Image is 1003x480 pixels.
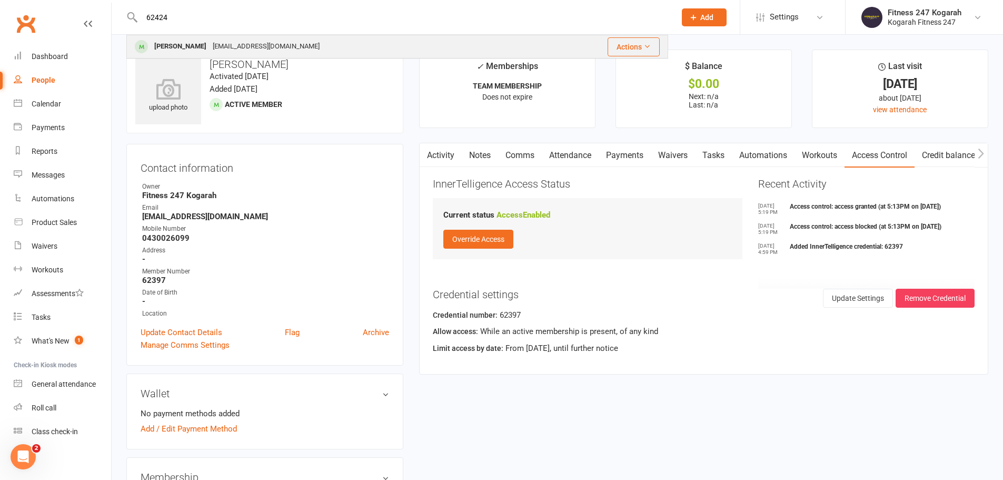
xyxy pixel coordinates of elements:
[888,8,961,17] div: Fitness 247 Kogarah
[599,143,651,168] a: Payments
[14,68,111,92] a: People
[142,233,389,243] strong: 0430026099
[14,396,111,420] a: Roll call
[443,230,513,249] button: Override Access
[225,100,282,109] span: Active member
[770,5,799,29] span: Settings
[682,8,727,26] button: Add
[141,407,389,420] li: No payment methods added
[13,11,39,37] a: Clubworx
[433,326,478,337] label: Allow access:
[142,267,389,277] div: Member Number
[141,339,230,351] a: Manage Comms Settings
[758,243,975,258] li: Added InnerTelligence credential: 62397
[845,143,915,168] a: Access Control
[32,100,61,108] div: Calendar
[135,58,394,70] h3: [PERSON_NAME]
[608,37,660,56] button: Actions
[685,60,722,79] div: $ Balance
[822,92,978,104] div: about [DATE]
[758,223,975,238] li: Access control: access blocked (at 5:13PM on [DATE])
[142,212,389,221] strong: [EMAIL_ADDRESS][DOMAIN_NAME]
[210,39,323,54] div: [EMAIL_ADDRESS][DOMAIN_NAME]
[758,223,784,236] time: [DATE] 5:19 PM
[142,288,389,298] div: Date of Birth
[32,313,51,321] div: Tasks
[433,178,742,190] h3: InnerTelligence Access Status
[420,143,462,168] a: Activity
[651,143,695,168] a: Waivers
[32,337,69,345] div: What's New
[888,17,961,27] div: Kogarah Fitness 247
[625,79,782,90] div: $0.00
[14,282,111,306] a: Assessments
[795,143,845,168] a: Workouts
[14,187,111,211] a: Automations
[433,342,975,358] div: From [DATE], until further notice
[138,10,668,25] input: Search...
[758,243,784,256] time: [DATE] 4:59 PM
[32,404,56,412] div: Roll call
[758,203,784,215] time: [DATE] 5:19 PM
[32,266,63,274] div: Workouts
[14,92,111,116] a: Calendar
[758,203,975,218] li: Access control: access granted (at 5:13PM on [DATE])
[14,234,111,258] a: Waivers
[14,45,111,68] a: Dashboard
[285,326,300,339] a: Flag
[695,143,732,168] a: Tasks
[141,158,389,174] h3: Contact information
[32,123,65,132] div: Payments
[861,7,882,28] img: thumb_image1749097489.png
[32,380,96,388] div: General attendance
[32,171,65,179] div: Messages
[32,147,57,155] div: Reports
[14,258,111,282] a: Workouts
[482,93,532,101] span: Does not expire
[210,84,257,94] time: Added [DATE]
[14,306,111,329] a: Tasks
[14,140,111,163] a: Reports
[433,309,975,325] div: 62397
[142,297,389,306] strong: -
[210,72,269,81] time: Activated [DATE]
[32,52,68,61] div: Dashboard
[142,182,389,192] div: Owner
[433,309,498,321] label: Credential number:
[75,336,83,345] span: 1
[363,326,389,339] a: Archive
[32,427,78,436] div: Class check-in
[896,289,975,308] button: Remove Credential
[141,423,237,435] a: Add / Edit Payment Method
[142,254,389,264] strong: -
[32,218,77,227] div: Product Sales
[142,191,389,200] strong: Fitness 247 Kogarah
[14,211,111,234] a: Product Sales
[32,444,41,453] span: 2
[476,60,538,79] div: Memberships
[823,289,893,308] button: Update Settings
[142,224,389,234] div: Mobile Number
[32,76,55,84] div: People
[14,373,111,396] a: General attendance kiosk mode
[11,444,36,469] iframe: Intercom live chat
[151,39,210,54] div: [PERSON_NAME]
[32,289,84,298] div: Assessments
[14,329,111,353] a: What's New1
[142,203,389,213] div: Email
[878,60,922,79] div: Last visit
[433,342,503,354] label: Limit access by date:
[433,325,975,341] div: While an active membership is present, of any kind
[496,210,550,220] strong: Access Enabled
[135,79,201,113] div: upload photo
[32,194,74,203] div: Automations
[142,309,389,319] div: Location
[141,388,389,399] h3: Wallet
[32,242,57,250] div: Waivers
[542,143,599,168] a: Attendance
[141,326,222,339] a: Update Contact Details
[498,143,542,168] a: Comms
[462,143,498,168] a: Notes
[758,178,975,190] h3: Recent Activity
[625,92,782,109] p: Next: n/a Last: n/a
